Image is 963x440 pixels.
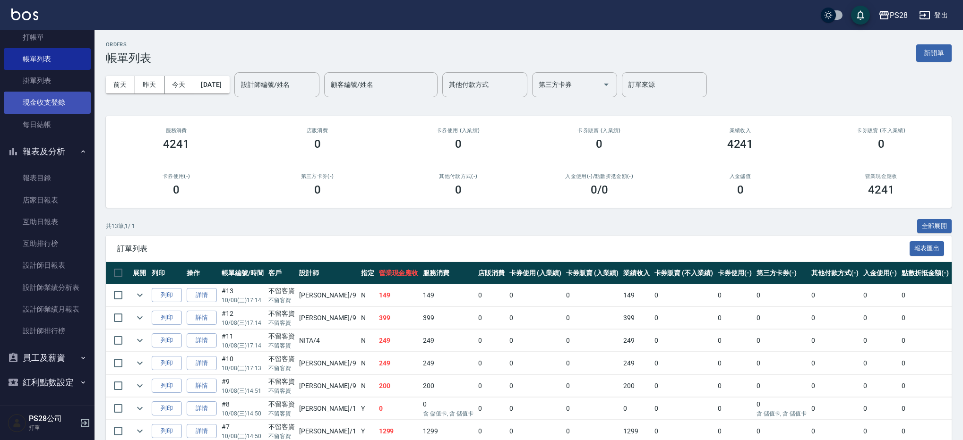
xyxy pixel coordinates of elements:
button: expand row [133,379,147,393]
td: 0 [715,284,754,306]
td: 0 [754,284,809,306]
td: 0 [652,330,715,352]
td: #9 [219,375,266,397]
td: 0 [564,330,621,352]
p: 不留客資 [268,387,295,395]
h3: 4241 [163,137,189,151]
td: 149 [421,284,476,306]
td: 0 [652,307,715,329]
td: 0 [861,375,900,397]
h2: 卡券使用(-) [117,173,235,179]
td: N [359,352,377,374]
th: 指定 [359,262,377,284]
h3: 0 [878,137,885,151]
h2: 入金儲值 [681,173,799,179]
h3: 0 [314,137,321,151]
button: PS28 [875,6,911,25]
p: 10/08 (三) 17:13 [222,364,264,372]
button: 列印 [152,356,182,371]
th: 列印 [149,262,184,284]
td: 0 [507,398,564,420]
td: 0 [809,398,861,420]
h3: 0 [737,183,744,196]
div: 不留客資 [268,377,295,387]
td: #10 [219,352,266,374]
td: 0 [809,352,861,374]
th: 設計師 [297,262,358,284]
td: 0 [476,352,507,374]
p: 不留客資 [268,296,295,305]
th: 帳單編號/時間 [219,262,266,284]
td: #8 [219,398,266,420]
td: 0 [715,398,754,420]
a: 詳情 [187,401,217,416]
h2: 店販消費 [258,127,376,134]
th: 卡券販賣 (不入業績) [652,262,715,284]
td: Y [359,398,377,420]
th: 服務消費 [421,262,476,284]
div: 不留客資 [268,399,295,409]
p: 不留客資 [268,319,295,327]
td: 0 [652,284,715,306]
a: 每日結帳 [4,114,91,135]
button: 新開單 [916,44,952,62]
button: 今天 [164,76,194,93]
td: 0 [809,330,861,352]
div: 不留客資 [268,286,295,296]
td: 200 [421,375,476,397]
p: 10/08 (三) 17:14 [222,319,264,327]
a: 詳情 [187,288,217,303]
td: 249 [621,352,652,374]
td: 200 [621,375,652,397]
button: 登出 [915,7,952,24]
td: 0 [652,375,715,397]
p: 含 儲值卡, 含 儲值卡 [423,409,473,418]
button: 員工及薪資 [4,346,91,370]
td: 0 [507,352,564,374]
td: 0 [899,398,951,420]
td: 0 [715,352,754,374]
a: 詳情 [187,424,217,439]
button: 列印 [152,333,182,348]
td: 0 [564,352,621,374]
td: 0 [809,307,861,329]
a: 設計師業績月報表 [4,298,91,320]
p: 不留客資 [268,409,295,418]
td: [PERSON_NAME] /9 [297,307,358,329]
td: 0 [621,398,652,420]
button: 紅利點數設定 [4,370,91,395]
a: 互助排行榜 [4,233,91,254]
button: expand row [133,401,147,415]
td: 0 [564,375,621,397]
td: 0 [564,398,621,420]
a: 設計師業績分析表 [4,277,91,298]
a: 新開單 [916,48,952,57]
td: 399 [621,307,652,329]
a: 詳情 [187,356,217,371]
td: [PERSON_NAME] /9 [297,352,358,374]
td: 0 [899,375,951,397]
td: 0 [652,398,715,420]
button: 報表及分析 [4,139,91,164]
button: 列印 [152,401,182,416]
h2: 其他付款方式(-) [399,173,517,179]
td: #12 [219,307,266,329]
p: 不留客資 [268,341,295,350]
h3: 0 [596,137,602,151]
a: 帳單列表 [4,48,91,70]
td: N [359,307,377,329]
td: 0 [476,307,507,329]
div: 不留客資 [268,331,295,341]
td: 0 [861,284,900,306]
td: N [359,375,377,397]
h2: 營業現金應收 [822,173,940,179]
td: 0 [754,398,809,420]
td: 0 [715,307,754,329]
td: 0 [652,352,715,374]
a: 詳情 [187,333,217,348]
h3: 0 /0 [591,183,608,196]
td: 0 [507,330,564,352]
td: 0 [564,307,621,329]
td: N [359,330,377,352]
td: 0 [507,375,564,397]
